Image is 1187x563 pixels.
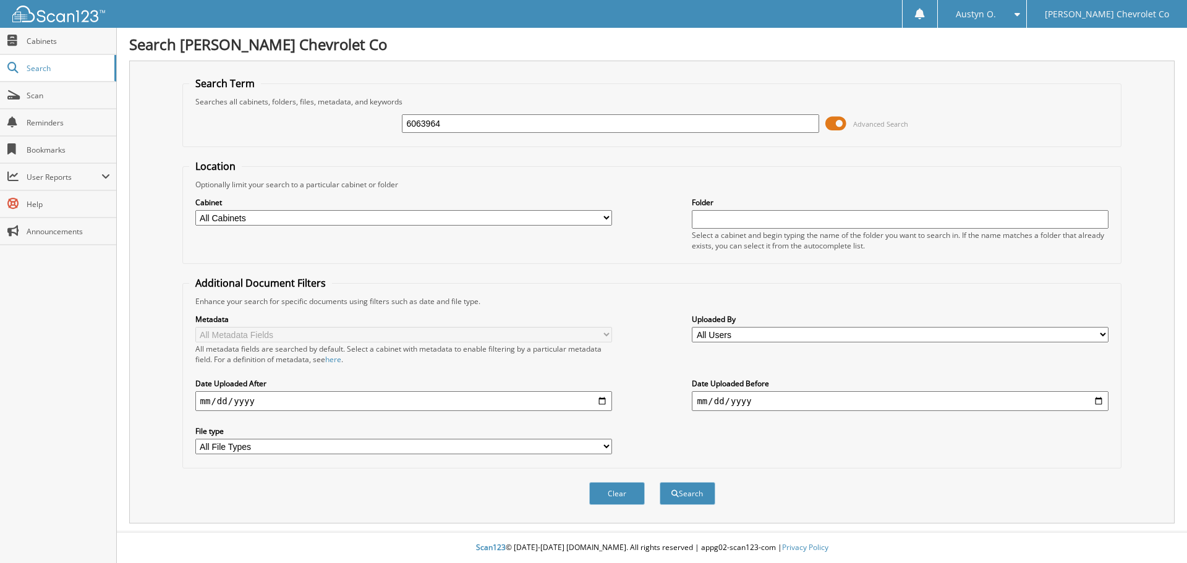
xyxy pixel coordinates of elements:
label: Metadata [195,314,612,324]
a: here [325,354,341,365]
span: Austyn O. [956,11,996,18]
legend: Additional Document Filters [189,276,332,290]
span: Bookmarks [27,145,110,155]
label: Cabinet [195,197,612,208]
div: Optionally limit your search to a particular cabinet or folder [189,179,1115,190]
div: All metadata fields are searched by default. Select a cabinet with metadata to enable filtering b... [195,344,612,365]
input: end [692,391,1108,411]
span: Scan123 [476,542,506,552]
span: Scan [27,90,110,101]
span: Announcements [27,226,110,237]
div: © [DATE]-[DATE] [DOMAIN_NAME]. All rights reserved | appg02-scan123-com | [117,533,1187,563]
button: Clear [589,482,645,505]
legend: Location [189,159,242,173]
div: Enhance your search for specific documents using filters such as date and file type. [189,296,1115,307]
iframe: Chat Widget [1125,504,1187,563]
input: start [195,391,612,411]
label: Date Uploaded After [195,378,612,389]
button: Search [660,482,715,505]
a: Privacy Policy [782,542,828,552]
label: File type [195,426,612,436]
img: scan123-logo-white.svg [12,6,105,22]
label: Date Uploaded Before [692,378,1108,389]
h1: Search [PERSON_NAME] Chevrolet Co [129,34,1175,54]
span: Help [27,199,110,210]
div: Searches all cabinets, folders, files, metadata, and keywords [189,96,1115,107]
legend: Search Term [189,77,261,90]
span: User Reports [27,172,101,182]
label: Folder [692,197,1108,208]
div: Select a cabinet and begin typing the name of the folder you want to search in. If the name match... [692,230,1108,251]
span: Advanced Search [853,119,908,129]
span: Reminders [27,117,110,128]
label: Uploaded By [692,314,1108,324]
span: Search [27,63,108,74]
span: Cabinets [27,36,110,46]
span: [PERSON_NAME] Chevrolet Co [1045,11,1169,18]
